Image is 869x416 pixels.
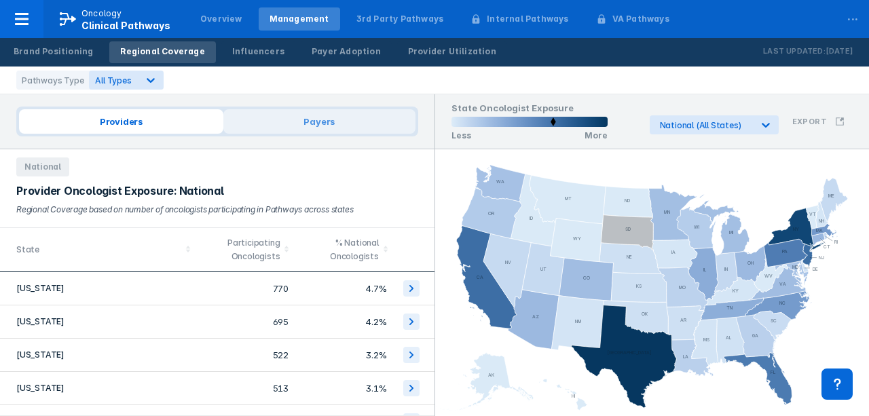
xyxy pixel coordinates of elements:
a: Payer Adoption [301,41,392,63]
a: Brand Positioning [3,41,104,63]
td: 695 [198,305,296,339]
td: 4.7% [296,272,394,305]
td: 770 [198,272,296,305]
a: Overview [189,7,253,31]
td: 513 [198,372,296,405]
td: 3.1% [296,372,394,405]
div: Participating Oncologists [206,236,280,263]
div: % National Oncologists [304,236,378,263]
a: Regional Coverage [109,41,215,63]
a: Provider Utilization [397,41,507,63]
div: Internal Pathways [487,13,568,25]
td: 3.2% [296,339,394,372]
p: More [585,130,608,140]
div: National (All States) [660,120,752,130]
button: Export [784,109,853,134]
div: Provider Oncologist Exposure: National [16,185,418,197]
div: Contact Support [821,368,853,400]
div: Overview [200,13,242,25]
span: All Types [95,75,131,86]
p: Oncology [81,7,122,20]
div: Regional Coverage based on number of oncologists participating in Pathways across states [16,203,418,216]
div: ... [839,2,866,31]
div: Payer Adoption [312,45,381,58]
p: Last Updated: [763,45,826,58]
div: Management [270,13,329,25]
span: National [16,157,69,176]
div: VA Pathways [612,13,669,25]
div: State [16,243,181,257]
span: Clinical Pathways [81,20,170,31]
div: Provider Utilization [408,45,496,58]
h3: Export [792,117,827,126]
td: 522 [198,339,296,372]
p: [DATE] [826,45,853,58]
h1: State Oncologist Exposure [451,102,608,117]
div: Pathways Type [16,71,89,90]
div: Influencers [232,45,284,58]
a: Management [259,7,340,31]
div: Brand Positioning [14,45,93,58]
p: Less [451,130,471,140]
td: 4.2% [296,305,394,339]
span: Payers [223,109,415,134]
span: Providers [19,109,223,134]
div: 3rd Party Pathways [356,13,444,25]
div: Regional Coverage [120,45,204,58]
a: Influencers [221,41,295,63]
a: 3rd Party Pathways [346,7,455,31]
